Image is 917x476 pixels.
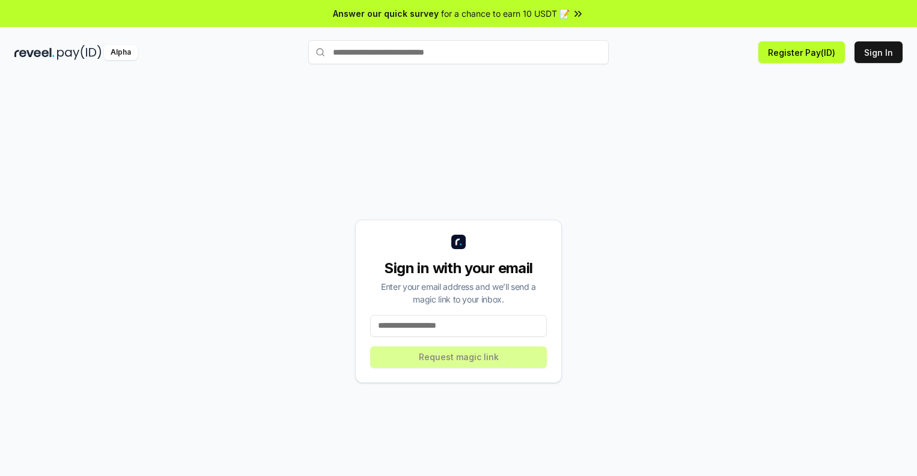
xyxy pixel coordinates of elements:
button: Register Pay(ID) [758,41,845,63]
div: Enter your email address and we’ll send a magic link to your inbox. [370,280,547,306]
img: reveel_dark [14,45,55,60]
span: for a chance to earn 10 USDT 📝 [441,7,570,20]
img: logo_small [451,235,466,249]
button: Sign In [855,41,903,63]
span: Answer our quick survey [333,7,439,20]
div: Alpha [104,45,138,60]
img: pay_id [57,45,102,60]
div: Sign in with your email [370,259,547,278]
